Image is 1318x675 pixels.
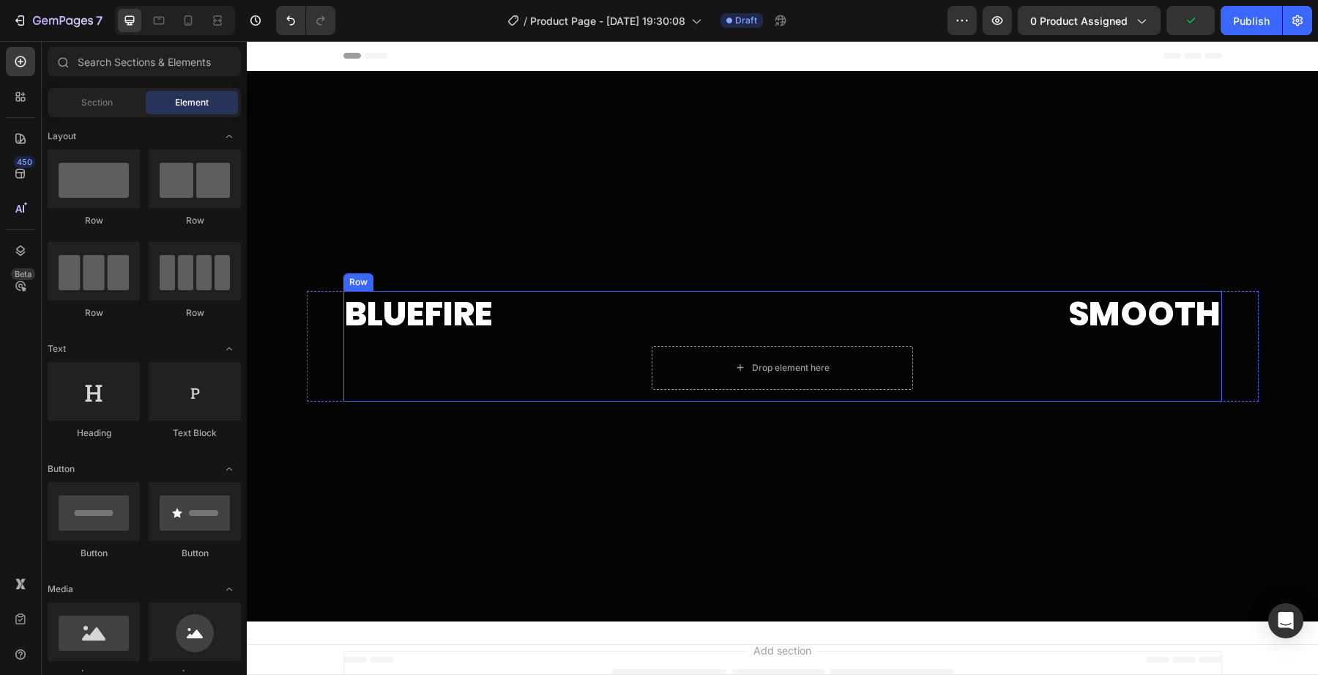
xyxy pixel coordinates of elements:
[48,583,73,596] span: Media
[735,14,757,27] span: Draft
[48,547,140,560] div: Button
[48,47,241,76] input: Search Sections & Elements
[1221,6,1282,35] button: Publish
[175,96,209,109] span: Element
[276,6,335,35] div: Undo/Redo
[1030,13,1128,29] span: 0 product assigned
[96,12,103,29] p: 7
[149,547,241,560] div: Button
[1018,6,1161,35] button: 0 product assigned
[217,578,241,601] span: Toggle open
[48,130,76,143] span: Layout
[530,13,685,29] span: Product Page - [DATE] 19:30:08
[505,321,583,333] div: Drop element here
[6,6,109,35] button: 7
[48,342,66,355] span: Text
[14,156,35,168] div: 450
[247,41,1318,675] iframe: Design area
[217,337,241,361] span: Toggle open
[11,268,35,280] div: Beta
[48,427,140,440] div: Heading
[1268,603,1303,638] div: Open Intercom Messenger
[48,306,140,320] div: Row
[690,250,975,297] h2: Smooth
[1233,13,1270,29] div: Publish
[48,462,75,476] span: Button
[217,457,241,481] span: Toggle open
[81,96,113,109] span: Section
[217,125,241,148] span: Toggle open
[149,214,241,227] div: Row
[48,214,140,227] div: Row
[501,602,570,617] span: Add section
[524,13,527,29] span: /
[393,250,678,293] h2: Rich Text Editor. Editing area: main
[100,235,124,248] div: Row
[149,427,241,440] div: Text Block
[149,306,241,320] div: Row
